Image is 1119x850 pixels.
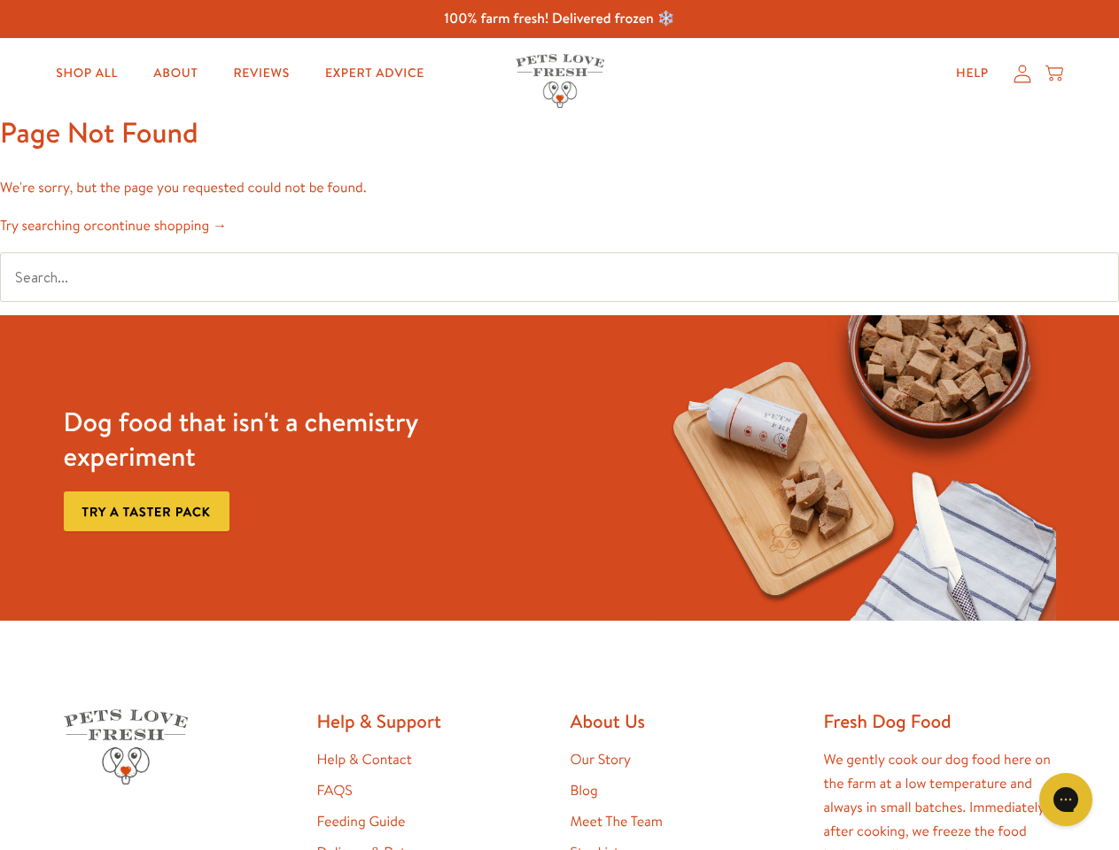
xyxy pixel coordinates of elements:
h3: Dog food that isn't a chemistry experiment [64,405,469,474]
a: About [139,56,212,91]
a: continue shopping → [97,216,227,236]
a: Try a taster pack [64,491,229,531]
a: Feeding Guide [317,812,406,831]
img: Pets Love Fresh [516,54,604,108]
h2: About Us [571,709,803,733]
iframe: Gorgias live chat messenger [1030,767,1101,832]
a: Our Story [571,750,632,769]
a: Reviews [219,56,303,91]
a: Help [942,56,1003,91]
h2: Help & Support [317,709,549,733]
img: Pets Love Fresh [64,709,188,784]
img: Fussy [650,315,1055,621]
h2: Fresh Dog Food [824,709,1056,733]
a: Shop All [42,56,132,91]
a: Help & Contact [317,750,412,769]
a: Meet The Team [571,812,663,831]
a: FAQS [317,781,353,800]
a: Blog [571,781,598,800]
a: Expert Advice [311,56,439,91]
